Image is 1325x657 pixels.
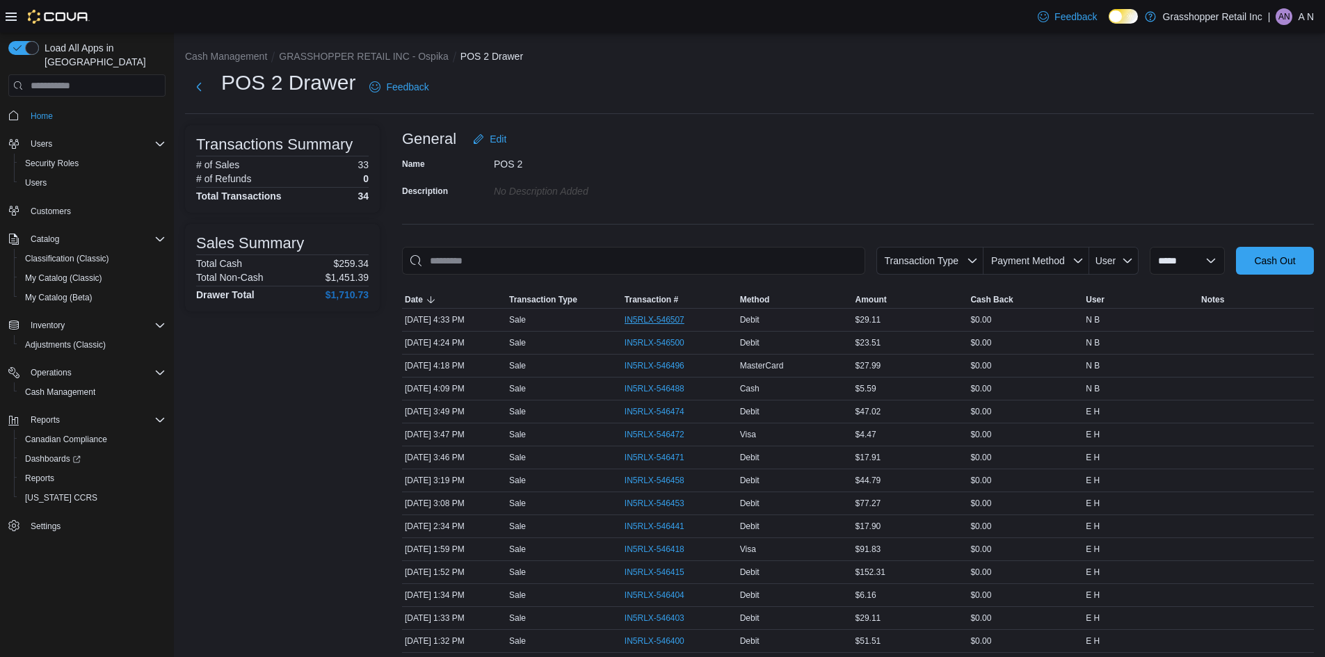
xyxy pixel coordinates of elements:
p: A N [1298,8,1314,25]
span: Classification (Classic) [25,253,109,264]
span: N B [1086,314,1100,325]
span: Reports [25,412,166,428]
h3: Sales Summary [196,235,304,252]
span: IN5RLX-546404 [625,590,684,601]
div: $0.00 [967,311,1083,328]
span: My Catalog (Beta) [19,289,166,306]
button: GRASSHOPPER RETAIL INC - Ospika [279,51,449,62]
span: Debit [740,337,760,348]
p: Sale [509,521,526,532]
button: IN5RLX-546471 [625,449,698,466]
div: $0.00 [967,495,1083,512]
button: Date [402,291,506,308]
button: Inventory [3,316,171,335]
span: $51.51 [856,635,881,647]
a: Settings [25,518,66,535]
a: Customers [25,203,77,220]
h4: $1,710.73 [326,289,369,300]
button: Catalog [3,229,171,249]
span: My Catalog (Classic) [19,270,166,286]
a: Dashboards [19,451,86,467]
div: [DATE] 3:08 PM [402,495,506,512]
p: Sale [509,590,526,601]
button: Users [14,173,171,193]
span: Canadian Compliance [25,434,107,445]
div: No Description added [494,180,680,197]
button: Customers [3,201,171,221]
button: IN5RLX-546441 [625,518,698,535]
span: Debit [740,590,760,601]
button: Amount [853,291,968,308]
h6: Total Cash [196,258,242,269]
button: Cash Management [14,382,171,402]
span: Notes [1201,294,1224,305]
a: Dashboards [14,449,171,469]
span: Reports [31,414,60,425]
span: Method [740,294,770,305]
div: $0.00 [967,587,1083,603]
button: Users [25,136,58,152]
span: IN5RLX-546500 [625,337,684,348]
span: Settings [31,521,61,532]
button: IN5RLX-546458 [625,472,698,489]
div: $0.00 [967,380,1083,397]
p: Sale [509,635,526,647]
button: IN5RLX-546496 [625,357,698,374]
a: Security Roles [19,155,84,172]
span: Debit [740,452,760,463]
div: $0.00 [967,541,1083,558]
span: Dashboards [19,451,166,467]
button: [US_STATE] CCRS [14,488,171,508]
span: E H [1086,521,1100,532]
button: IN5RLX-546453 [625,495,698,512]
div: [DATE] 3:19 PM [402,472,506,489]
span: Customers [31,206,71,217]
button: Security Roles [14,154,171,173]
a: My Catalog (Beta) [19,289,98,306]
span: Reports [19,470,166,487]
span: Adjustments (Classic) [19,336,166,353]
span: Debit [740,521,760,532]
span: Load All Apps in [GEOGRAPHIC_DATA] [39,41,166,69]
span: IN5RLX-546496 [625,360,684,371]
span: Security Roles [19,155,166,172]
h3: General [402,131,456,147]
div: $0.00 [967,472,1083,489]
div: [DATE] 4:09 PM [402,380,506,397]
span: MasterCard [740,360,784,371]
span: $152.31 [856,567,885,578]
button: Operations [3,363,171,382]
span: IN5RLX-546458 [625,475,684,486]
span: IN5RLX-546441 [625,521,684,532]
span: $27.99 [856,360,881,371]
span: Transaction # [625,294,678,305]
span: E H [1086,567,1100,578]
span: Date [405,294,423,305]
div: $0.00 [967,518,1083,535]
div: $0.00 [967,403,1083,420]
div: [DATE] 2:34 PM [402,518,506,535]
button: IN5RLX-546488 [625,380,698,397]
span: Debit [740,635,760,647]
span: Dashboards [25,453,81,464]
span: Transaction Type [884,255,958,266]
span: IN5RLX-546472 [625,429,684,440]
button: Adjustments (Classic) [14,335,171,355]
div: [DATE] 1:33 PM [402,610,506,626]
button: Edit [467,125,512,153]
span: N B [1086,360,1100,371]
span: Visa [740,429,756,440]
span: IN5RLX-546453 [625,498,684,509]
span: Users [25,136,166,152]
button: IN5RLX-546400 [625,633,698,649]
a: Canadian Compliance [19,431,113,448]
span: Cash Management [25,387,95,398]
span: IN5RLX-546403 [625,613,684,624]
p: Sale [509,406,526,417]
span: $23.51 [856,337,881,348]
span: Debit [740,406,760,417]
span: Security Roles [25,158,79,169]
span: Amount [856,294,887,305]
button: Canadian Compliance [14,430,171,449]
button: Users [3,134,171,154]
